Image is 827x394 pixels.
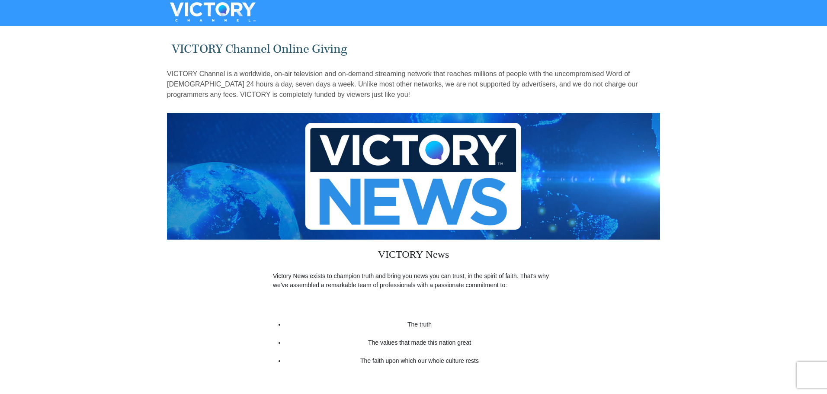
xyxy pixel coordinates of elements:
li: The values that made this nation great [285,338,554,347]
p: Victory News exists to champion truth and bring you news you can trust, in the spirit of faith. T... [273,272,554,290]
h3: VICTORY News [273,240,554,272]
li: The truth [285,320,554,329]
img: VICTORYTHON - VICTORY Channel [159,2,267,22]
li: The faith upon which our whole culture rests [285,356,554,365]
p: VICTORY Channel is a worldwide, on-air television and on-demand streaming network that reaches mi... [167,69,660,100]
h1: VICTORY Channel Online Giving [172,42,656,56]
